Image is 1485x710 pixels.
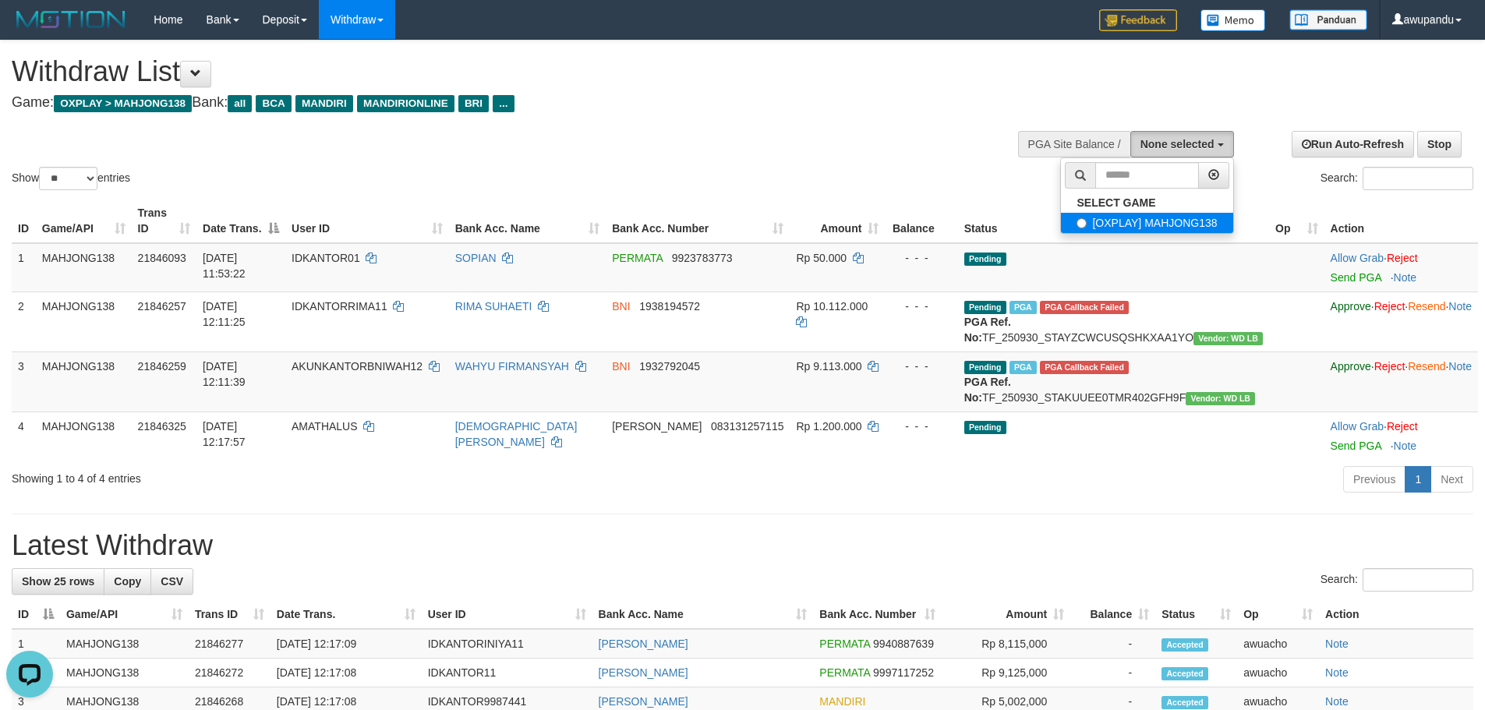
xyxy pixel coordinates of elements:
[203,252,246,280] span: [DATE] 11:53:22
[964,361,1006,374] span: Pending
[1077,218,1087,228] input: [OXPLAY] MAHJONG138
[1324,412,1478,460] td: ·
[891,359,951,374] div: - - -
[1448,360,1472,373] a: Note
[873,666,934,679] span: Copy 9997117252 to clipboard
[1374,360,1405,373] a: Reject
[1289,9,1367,30] img: panduan.png
[612,420,702,433] span: [PERSON_NAME]
[1394,440,1417,452] a: Note
[189,600,270,629] th: Trans ID: activate to sort column ascending
[12,8,130,31] img: MOTION_logo.png
[1269,199,1324,243] th: Op: activate to sort column ascending
[1408,360,1445,373] a: Resend
[1186,392,1255,405] span: Vendor URL: https://dashboard.q2checkout.com/secure
[958,291,1269,351] td: TF_250930_STAYZCWCUSQSHKXAA1YO
[599,638,688,650] a: [PERSON_NAME]
[36,291,132,351] td: MAHJONG138
[1099,9,1177,31] img: Feedback.jpg
[1331,252,1384,264] a: Allow Grab
[711,420,783,433] span: Copy 083131257115 to clipboard
[292,360,423,373] span: AKUNKANTORBNIWAH12
[203,300,246,328] span: [DATE] 12:11:25
[12,56,974,87] h1: Withdraw List
[1130,131,1234,157] button: None selected
[292,420,358,433] span: AMATHALUS
[285,199,449,243] th: User ID: activate to sort column ascending
[1430,466,1473,493] a: Next
[796,420,861,433] span: Rp 1.200.000
[1070,600,1155,629] th: Balance: activate to sort column ascending
[1237,659,1319,687] td: awuacho
[1237,629,1319,659] td: awuacho
[12,351,36,412] td: 3
[12,167,130,190] label: Show entries
[114,575,141,588] span: Copy
[60,600,189,629] th: Game/API: activate to sort column ascending
[1193,332,1263,345] span: Vendor URL: https://dashboard.q2checkout.com/secure
[1161,638,1208,652] span: Accepted
[60,659,189,687] td: MAHJONG138
[12,530,1473,561] h1: Latest Withdraw
[493,95,514,112] span: ...
[1405,466,1431,493] a: 1
[12,199,36,243] th: ID
[203,360,246,388] span: [DATE] 12:11:39
[292,252,360,264] span: IDKANTOR01
[1374,300,1405,313] a: Reject
[138,300,186,313] span: 21846257
[270,659,422,687] td: [DATE] 12:17:08
[1417,131,1462,157] a: Stop
[891,298,951,314] div: - - -
[1325,695,1349,708] a: Note
[228,95,252,112] span: all
[1200,9,1266,31] img: Button%20Memo.svg
[161,575,183,588] span: CSV
[819,666,870,679] span: PERMATA
[1343,466,1405,493] a: Previous
[639,300,700,313] span: Copy 1938194572 to clipboard
[819,638,870,650] span: PERMATA
[12,291,36,351] td: 2
[422,659,592,687] td: IDKANTOR11
[1292,131,1414,157] a: Run Auto-Refresh
[1161,696,1208,709] span: Accepted
[54,95,192,112] span: OXPLAY > MAHJONG138
[104,568,151,595] a: Copy
[1070,629,1155,659] td: -
[1324,243,1478,292] td: ·
[12,629,60,659] td: 1
[1363,568,1473,592] input: Search:
[138,252,186,264] span: 21846093
[1448,300,1472,313] a: Note
[270,600,422,629] th: Date Trans.: activate to sort column ascending
[203,420,246,448] span: [DATE] 12:17:57
[964,301,1006,314] span: Pending
[1009,301,1037,314] span: Marked by awuacho
[819,695,865,708] span: MANDIRI
[891,250,951,266] div: - - -
[270,629,422,659] td: [DATE] 12:17:09
[1070,659,1155,687] td: -
[1018,131,1130,157] div: PGA Site Balance /
[873,638,934,650] span: Copy 9940887639 to clipboard
[1331,420,1387,433] span: ·
[1331,300,1371,313] a: Approve
[1009,361,1037,374] span: Marked by awuacho
[1331,252,1387,264] span: ·
[292,300,387,313] span: IDKANTORRIMA11
[672,252,733,264] span: Copy 9923783773 to clipboard
[1331,440,1381,452] a: Send PGA
[449,199,606,243] th: Bank Acc. Name: activate to sort column ascending
[891,419,951,434] div: - - -
[1161,667,1208,680] span: Accepted
[1324,199,1478,243] th: Action
[196,199,285,243] th: Date Trans.: activate to sort column descending
[1321,167,1473,190] label: Search:
[132,199,196,243] th: Trans ID: activate to sort column ascending
[942,600,1070,629] th: Amount: activate to sort column ascending
[796,252,847,264] span: Rp 50.000
[958,351,1269,412] td: TF_250930_STAKUUEE0TMR402GFH9F
[964,376,1011,404] b: PGA Ref. No:
[189,659,270,687] td: 21846272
